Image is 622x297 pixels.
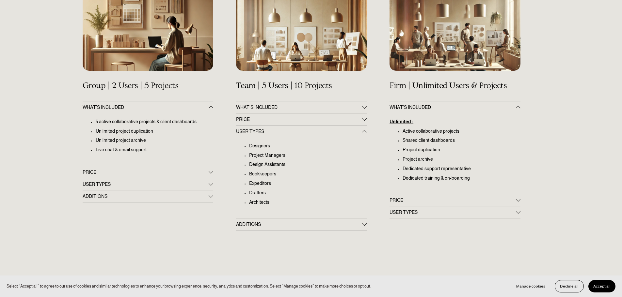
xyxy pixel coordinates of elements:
button: ADDITIONS [236,218,367,230]
span: USER TYPES [83,182,209,187]
button: PRICE [236,113,367,125]
span: USER TYPES [236,129,362,134]
h4: Firm | Unlimited Users & Projects [390,81,520,91]
div: WHAT'S INCLUDED [83,113,213,166]
button: WHAT’S INCLUDED [390,101,520,113]
p: Unlimited project duplication [96,128,213,135]
button: USER TYPES [390,206,520,218]
button: Accept all [588,280,615,292]
p: Shared client dashboards [403,137,520,144]
span: Manage cookies [516,284,545,289]
h4: Group | 2 Users | 5 Projects [83,81,213,91]
span: Accept all [593,284,611,289]
div: USER TYPES [236,137,367,218]
button: ADDITIONS [83,190,213,202]
p: Project Managers [249,152,367,159]
p: Live chat & email support [96,146,213,154]
h4: Team | 5 Users | 10 Projects [236,81,367,91]
button: USER TYPES [83,178,213,190]
span: Decline all [560,284,579,289]
u: Unlimited : [390,119,413,124]
span: WHAT’S INCLUDED [390,105,516,110]
span: WHAT'S INCLUDED [236,105,362,110]
span: WHAT'S INCLUDED [83,105,209,110]
p: Project duplication [403,146,520,154]
span: PRICE [236,117,362,122]
button: WHAT'S INCLUDED [236,101,367,113]
span: PRICE [83,170,209,175]
p: 5 active collaborative projects & client dashboards [96,118,213,126]
p: Designers [249,142,367,150]
p: Architects [249,199,367,206]
p: Select “Accept all” to agree to our use of cookies and similar technologies to enhance your brows... [7,283,371,289]
div: WHAT’S INCLUDED [390,113,520,194]
span: ADDITIONS [236,222,362,227]
p: Expeditors [249,180,367,187]
p: Unlimited project archive [96,137,213,144]
button: WHAT'S INCLUDED [83,101,213,113]
button: Manage cookies [511,280,550,292]
span: ADDITIONS [83,194,209,199]
p: Active collaborative projects [403,128,520,135]
button: USER TYPES [236,126,367,137]
span: USER TYPES [390,210,516,215]
p: Bookkeepers [249,171,367,178]
p: Project archive [403,156,520,163]
button: PRICE [83,166,213,178]
p: Drafters [249,189,367,197]
p: Dedicated training & on-boarding [403,175,520,182]
p: Design Assistants [249,161,367,168]
p: Dedicated support representative [403,165,520,172]
span: PRICE [390,198,516,203]
button: Decline all [555,280,584,292]
button: PRICE [390,194,520,206]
